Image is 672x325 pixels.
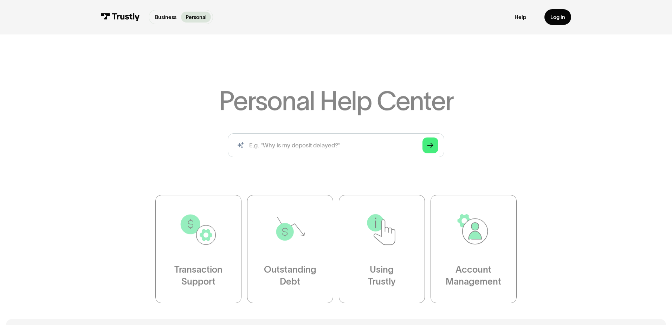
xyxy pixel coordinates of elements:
input: search [228,133,444,157]
a: Log in [544,9,571,25]
img: Trustly Logo [101,13,140,21]
p: Personal [186,13,207,21]
div: Account Management [446,264,501,288]
div: Transaction Support [174,264,222,288]
a: AccountManagement [431,195,517,303]
div: Outstanding Debt [264,264,316,288]
a: Help [515,14,526,20]
a: TransactionSupport [155,195,241,303]
h1: Personal Help Center [219,88,453,114]
div: Using Trustly [368,264,396,288]
div: Log in [550,14,565,20]
a: Business [150,12,181,23]
a: Personal [181,12,211,23]
p: Business [155,13,176,21]
a: UsingTrustly [339,195,425,303]
a: OutstandingDebt [247,195,333,303]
